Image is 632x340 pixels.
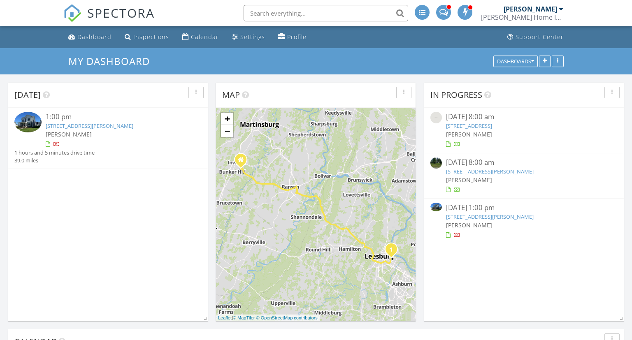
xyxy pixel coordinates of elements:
a: Zoom in [221,113,233,125]
span: Map [222,89,240,100]
span: [PERSON_NAME] [46,130,92,138]
div: Calendar [191,33,219,41]
a: [DATE] 1:00 pm [STREET_ADDRESS][PERSON_NAME] [PERSON_NAME] [430,203,618,239]
img: streetview [430,157,442,169]
div: [DATE] 1:00 pm [446,203,602,213]
a: © MapTiler [233,315,255,320]
img: The Best Home Inspection Software - Spectora [63,4,81,22]
a: © OpenStreetMap contributors [256,315,318,320]
a: Leaflet [218,315,232,320]
a: Settings [229,30,268,45]
span: In Progress [430,89,482,100]
div: [DATE] 8:00 am [446,112,602,122]
a: [STREET_ADDRESS] [446,122,492,130]
img: 9529277%2Fcover_photos%2Fqyv8I5zsTWIxaTR0DiVd%2Fsmall.jpg [14,112,42,132]
div: Dashboards [497,58,534,64]
div: Support Center [516,33,564,41]
img: 9529277%2Fcover_photos%2Fqyv8I5zsTWIxaTR0DiVd%2Fsmall.jpg [430,203,442,211]
span: [PERSON_NAME] [446,176,492,184]
a: Inspections [121,30,172,45]
i: 1 [390,247,393,253]
a: [DATE] 8:00 am [STREET_ADDRESS][PERSON_NAME] [PERSON_NAME] [430,157,618,194]
a: [STREET_ADDRESS][PERSON_NAME] [446,168,534,175]
div: [PERSON_NAME] [504,5,557,13]
input: Search everything... [244,5,408,21]
a: Calendar [179,30,222,45]
div: 39.0 miles [14,157,95,164]
a: Dashboard [65,30,115,45]
span: [PERSON_NAME] [446,221,492,229]
div: | [216,315,320,321]
div: 1 hours and 5 minutes drive time [14,149,95,157]
a: [STREET_ADDRESS][PERSON_NAME] [46,122,133,130]
div: Dashboard [77,33,112,41]
a: [STREET_ADDRESS][PERSON_NAME] [446,213,534,220]
span: SPECTORA [87,4,155,21]
button: Dashboards [493,56,538,67]
div: Inspections [133,33,169,41]
a: My Dashboard [68,54,157,68]
span: [DATE] [14,89,41,100]
div: [DATE] 8:00 am [446,157,602,168]
span: [PERSON_NAME] [446,130,492,138]
a: 1:00 pm [STREET_ADDRESS][PERSON_NAME] [PERSON_NAME] 1 hours and 5 minutes drive time 39.0 miles [14,112,202,164]
div: Profile [287,33,307,41]
a: [DATE] 8:00 am [STREET_ADDRESS] [PERSON_NAME] [430,112,618,148]
div: 42759 Cannon Chapel Dr , Leesburg, VA 20176 [391,249,396,254]
a: Profile [275,30,310,45]
div: Settings [240,33,265,41]
div: 255 Seqoia Dr, Inwood WV 25428 [241,160,246,164]
a: SPECTORA [63,11,155,28]
div: Lambert Home Inspections, LLC [481,13,563,21]
img: streetview [430,112,442,123]
a: Support Center [504,30,567,45]
a: Zoom out [221,125,233,137]
div: 1:00 pm [46,112,186,122]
